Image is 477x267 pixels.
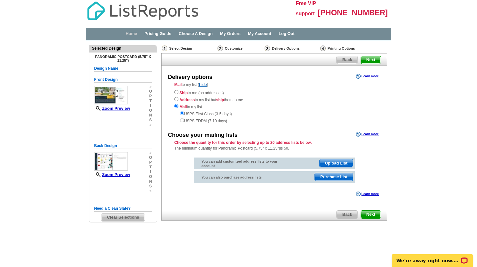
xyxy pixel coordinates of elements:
[149,155,152,160] span: o
[94,77,152,83] h5: Front Design
[149,184,152,189] span: s
[336,56,358,64] a: Back
[149,94,152,99] span: p
[388,247,477,267] iframe: LiveChat chat widget
[296,1,316,16] span: Free VIP support
[174,89,374,124] div: to me (no addresses) to my list but them to me to my list
[356,132,379,137] a: Learn more
[336,210,358,219] a: Back
[149,89,152,94] span: o
[149,84,152,89] span: »
[194,171,286,181] div: You can also purchase address lists
[279,31,294,36] a: Log Out
[174,140,312,145] strong: Choose the quantity for this order by selecting up to 20 address lists below.
[149,189,152,193] span: »
[179,31,213,36] a: Choose A Design
[337,56,357,64] span: Back
[179,105,187,109] strong: Mail
[361,56,381,64] span: Next
[94,152,128,171] img: small-thumb.jpg
[356,192,379,197] a: Learn more
[194,158,286,170] div: You can add customized address lists to your account
[361,211,381,218] span: Next
[101,214,144,221] span: Clear Selections
[126,31,137,36] a: Home
[248,31,271,36] a: My Account
[216,98,224,102] strong: ship
[168,131,238,139] div: Choose your mailing lists
[264,45,320,53] div: Delivery Options
[94,206,152,212] h5: Need a Clean Slate?
[94,55,152,62] h4: Panoramic Postcard (5.75" x 11.25")
[220,31,240,36] a: My Orders
[149,99,152,103] span: t
[149,151,152,155] span: »
[149,103,152,108] span: i
[162,82,387,124] div: to my list ( )
[174,82,182,87] strong: Mail
[94,143,152,149] h5: Back Design
[199,82,207,87] a: hide
[318,8,388,17] span: [PHONE_NUMBER]
[320,45,376,52] div: Printing Options
[149,165,152,170] span: t
[315,173,353,181] span: Purchase List
[217,45,264,52] div: Customize
[179,98,195,102] strong: Address
[149,118,152,123] span: s
[94,86,128,104] img: small-thumb.jpg
[162,46,167,51] img: Select Design
[89,46,157,51] div: Selected Design
[94,106,130,111] a: Zoom Preview
[94,172,130,177] a: Zoom Preview
[179,91,188,95] strong: Ship
[218,46,223,51] img: Customize
[149,113,152,118] span: n
[265,46,270,51] img: Delivery Options
[149,179,152,184] span: n
[168,73,212,81] div: Delivery options
[162,140,387,151] div: The minimum quantity for Panoramic Postcard (5.75" x 11.25")is 50.
[356,74,379,79] a: Learn more
[161,45,217,53] div: Select Design
[320,159,353,167] span: Upload List
[149,160,152,165] span: p
[144,31,171,36] a: Pricing Guide
[337,211,357,218] span: Back
[174,110,374,124] div: USPS First Class (3-5 days) USPS EDDM (7-10 days)
[320,46,326,51] img: Printing Options & Summary
[149,174,152,179] span: o
[149,170,152,174] span: i
[149,123,152,127] span: »
[149,108,152,113] span: o
[94,66,152,72] h5: Design Name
